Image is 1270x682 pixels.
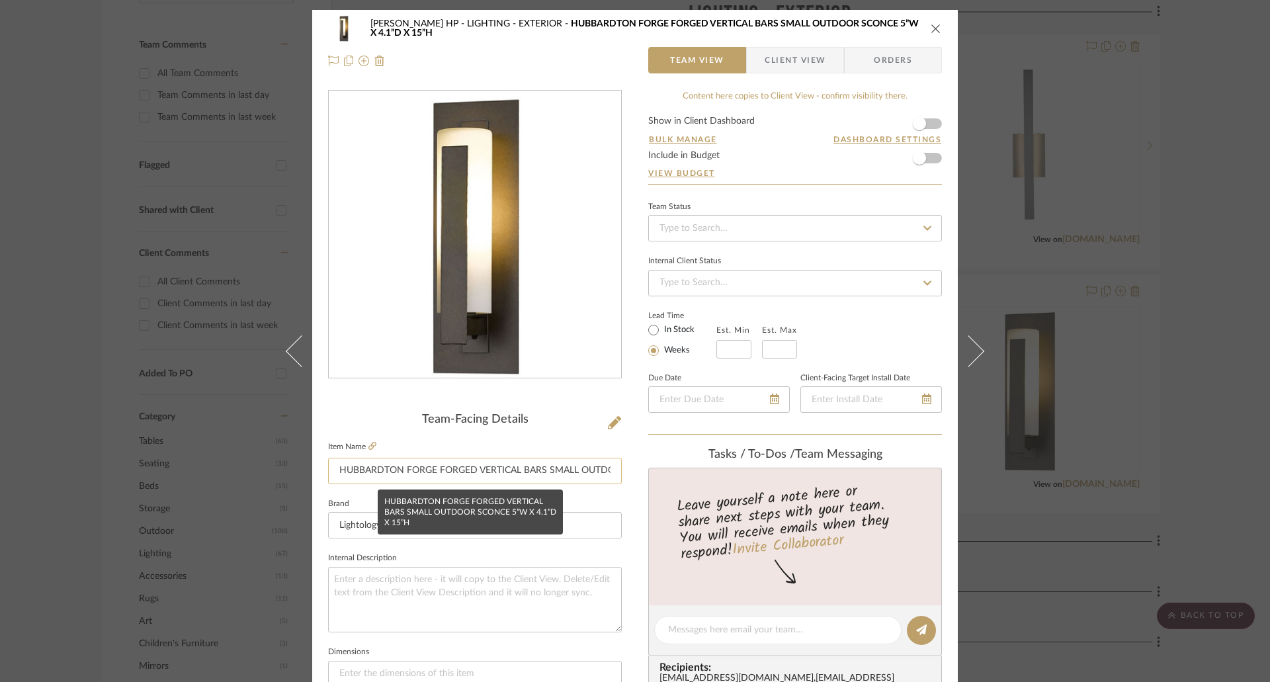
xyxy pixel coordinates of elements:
div: Leave yourself a note here or share next steps with your team. You will receive emails when they ... [647,477,944,566]
input: Enter Install Date [800,386,942,413]
span: HUBBARDTON FORGE FORGED VERTICAL BARS SMALL OUTDOOR SCONCE 5”W X 4.1”D X 15”H [370,19,919,38]
label: Dimensions [328,649,369,656]
mat-radio-group: Select item type [648,321,716,359]
a: Invite Collaborator [732,529,845,562]
a: View Budget [648,168,942,179]
div: Internal Client Status [648,258,721,265]
span: Orders [859,47,927,73]
span: Recipients: [659,661,936,673]
div: Content here copies to Client View - confirm visibility there. [648,90,942,103]
button: Dashboard Settings [833,134,942,146]
div: team Messaging [648,448,942,462]
div: Team-Facing Details [328,413,622,427]
label: Est. Min [716,325,750,335]
label: Lead Time [648,310,716,321]
div: 0 [329,91,621,378]
span: Tasks / To-Dos / [708,448,795,460]
img: Remove from project [374,56,385,66]
span: Client View [765,47,825,73]
img: 66ccc0d7-574b-426a-9b86-587324e27f04_48x40.jpg [328,15,360,42]
img: 66ccc0d7-574b-426a-9b86-587324e27f04_436x436.jpg [420,91,530,378]
input: Enter Due Date [648,386,790,413]
label: Internal Description [328,555,397,562]
label: Client-Facing Target Install Date [800,375,910,382]
label: Est. Max [762,325,797,335]
label: Item Name [328,441,376,452]
div: Team Status [648,204,691,210]
span: Team View [670,47,724,73]
button: Bulk Manage [648,134,718,146]
label: Brand [328,501,349,507]
span: LIGHTING - EXTERIOR [467,19,571,28]
input: Type to Search… [648,215,942,241]
span: [PERSON_NAME] HP [370,19,467,28]
label: Due Date [648,375,681,382]
input: Enter Brand [328,512,622,538]
input: Enter Item Name [328,458,622,484]
button: close [930,22,942,34]
input: Type to Search… [648,270,942,296]
label: In Stock [661,324,695,336]
label: Weeks [661,345,690,357]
